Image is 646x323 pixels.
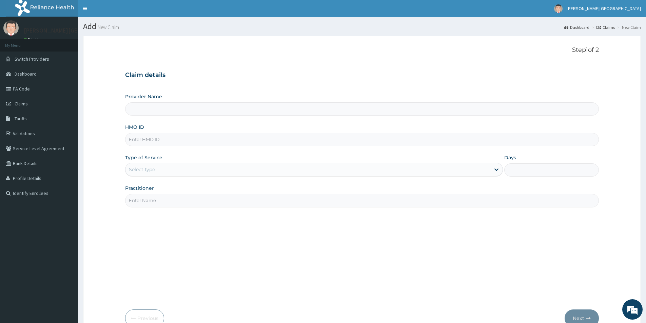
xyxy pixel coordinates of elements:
[3,20,19,36] img: User Image
[596,24,615,30] a: Claims
[24,27,124,34] p: [PERSON_NAME][GEOGRAPHIC_DATA]
[125,154,162,161] label: Type of Service
[125,72,599,79] h3: Claim details
[83,22,641,31] h1: Add
[15,71,37,77] span: Dashboard
[554,4,563,13] img: User Image
[15,101,28,107] span: Claims
[15,56,49,62] span: Switch Providers
[129,166,155,173] div: Select type
[125,46,599,54] p: Step 1 of 2
[24,37,40,42] a: Online
[125,93,162,100] label: Provider Name
[615,24,641,30] li: New Claim
[96,25,119,30] small: New Claim
[125,185,154,191] label: Practitioner
[504,154,516,161] label: Days
[15,116,27,122] span: Tariffs
[567,5,641,12] span: [PERSON_NAME][GEOGRAPHIC_DATA]
[125,133,599,146] input: Enter HMO ID
[125,124,144,130] label: HMO ID
[564,24,589,30] a: Dashboard
[125,194,599,207] input: Enter Name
